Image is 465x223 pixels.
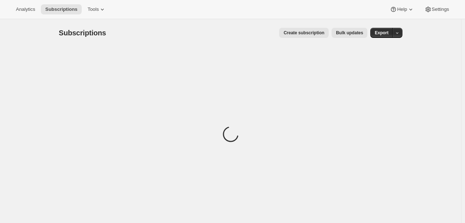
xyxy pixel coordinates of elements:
[12,4,39,14] button: Analytics
[432,6,449,12] span: Settings
[375,30,388,36] span: Export
[336,30,363,36] span: Bulk updates
[332,28,367,38] button: Bulk updates
[16,6,35,12] span: Analytics
[45,6,77,12] span: Subscriptions
[397,6,407,12] span: Help
[370,28,393,38] button: Export
[59,29,106,37] span: Subscriptions
[283,30,324,36] span: Create subscription
[83,4,110,14] button: Tools
[41,4,82,14] button: Subscriptions
[88,6,99,12] span: Tools
[279,28,329,38] button: Create subscription
[385,4,418,14] button: Help
[420,4,453,14] button: Settings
